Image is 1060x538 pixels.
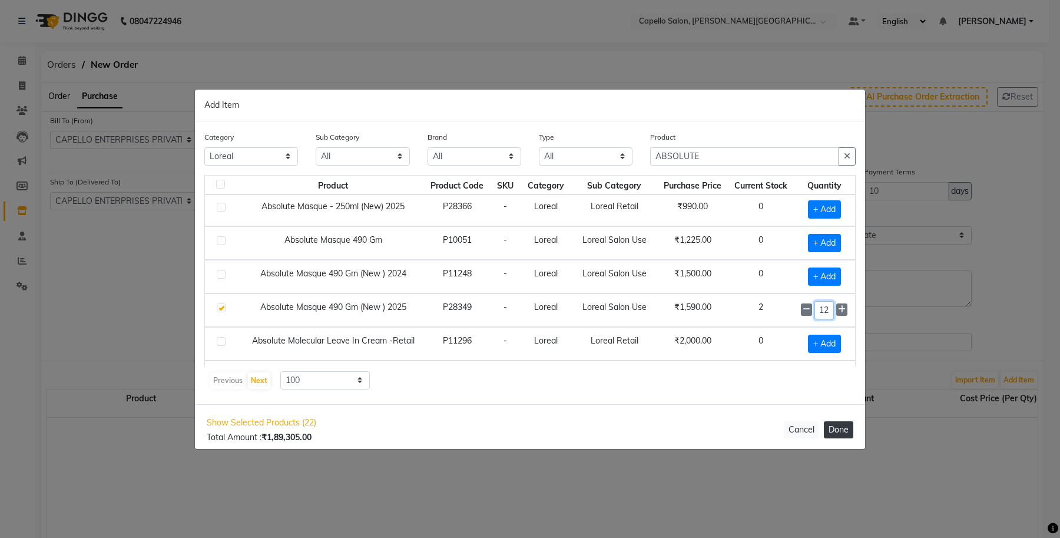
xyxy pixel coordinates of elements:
[242,293,425,327] td: Absolute Masque 490 Gm (New ) 2025
[242,193,425,226] td: Absolute Masque - 250ml (New) 2025
[242,175,425,195] th: Product
[242,327,425,361] td: Absolute Molecular Leave In Cream -Retail
[490,175,521,195] th: SKU
[728,260,794,293] td: 0
[207,417,316,429] span: Show Selected Products (22)
[521,260,571,293] td: Loreal
[658,293,728,327] td: ₹1,590.00
[658,260,728,293] td: ₹1,500.00
[728,327,794,361] td: 0
[571,175,658,195] th: Sub Category
[521,175,571,195] th: Category
[664,180,721,191] span: Purchase Price
[571,361,658,394] td: Loreal Retail
[425,226,491,260] td: P10051
[261,432,312,443] b: ₹1,89,305.00
[824,421,853,438] button: Done
[728,226,794,260] td: 0
[571,193,658,226] td: Loreal Retail
[658,226,728,260] td: ₹1,225.00
[425,293,491,327] td: P28349
[571,293,658,327] td: Loreal Salon Use
[425,175,491,195] th: Product Code
[490,361,521,394] td: -
[521,293,571,327] td: Loreal
[490,193,521,226] td: -
[808,200,841,219] span: + Add
[658,193,728,226] td: ₹990.00
[728,175,794,195] th: Current Stock
[571,327,658,361] td: Loreal Retail
[490,226,521,260] td: -
[784,421,819,438] button: Cancel
[425,260,491,293] td: P11248
[728,193,794,226] td: 0
[521,361,571,394] td: Loreal
[808,234,841,252] span: + Add
[521,327,571,361] td: Loreal
[490,260,521,293] td: -
[207,432,312,443] span: Total Amount :
[316,132,359,143] label: Sub Category
[539,132,554,143] label: Type
[571,226,658,260] td: Loreal Salon Use
[571,260,658,293] td: Loreal Salon Use
[650,132,675,143] label: Product
[658,361,728,394] td: ₹1,600.00
[428,132,447,143] label: Brand
[728,361,794,394] td: 0
[490,293,521,327] td: -
[242,226,425,260] td: Absolute Masque 490 Gm
[521,193,571,226] td: Loreal
[425,327,491,361] td: P11296
[728,293,794,327] td: 2
[521,226,571,260] td: Loreal
[204,132,234,143] label: Category
[425,361,491,394] td: P28593
[658,327,728,361] td: ₹2,000.00
[808,335,841,353] span: + Add
[650,147,839,166] input: Search or Scan Product
[195,90,865,121] div: Add Item
[242,361,425,394] td: Absolute Molecular Mask 250ml - Retail
[248,372,270,389] button: Next
[794,175,855,195] th: Quantity
[808,268,841,286] span: + Add
[242,260,425,293] td: Absolute Masque 490 Gm (New ) 2024
[490,327,521,361] td: -
[425,193,491,226] td: P28366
